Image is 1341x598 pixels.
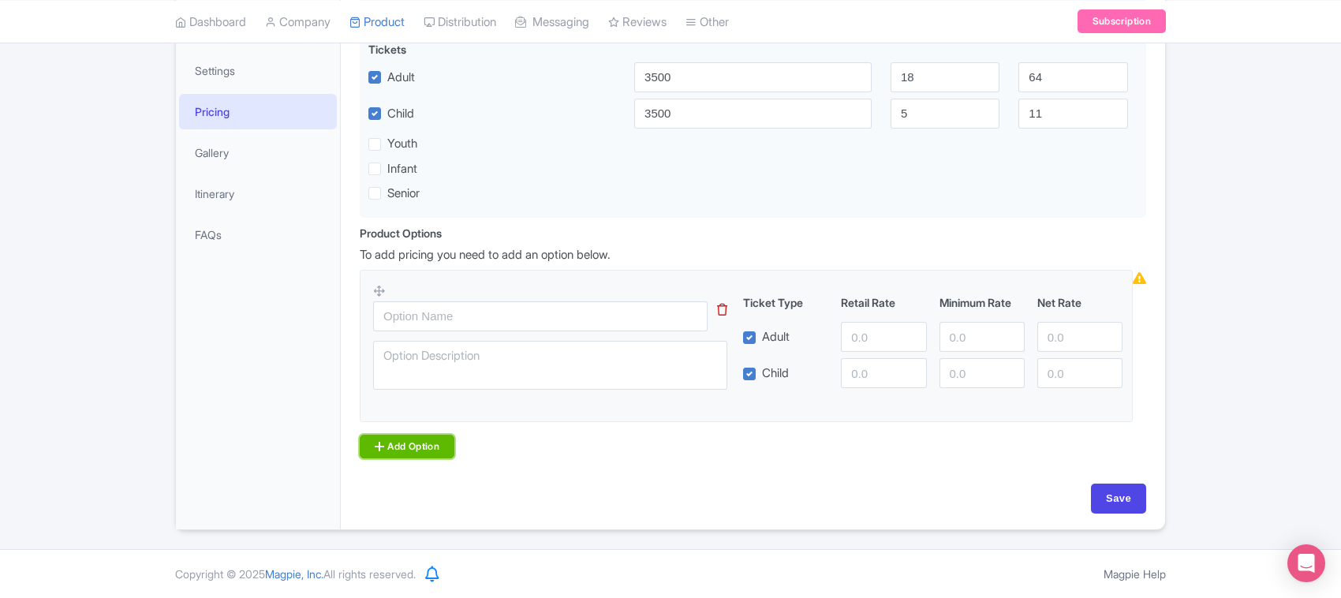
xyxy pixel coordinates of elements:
label: Infant [387,160,417,178]
a: Subscription [1078,9,1166,33]
input: 0.0 [1037,322,1122,352]
input: 0.0 [939,358,1025,388]
input: Save [1091,484,1146,514]
input: 0.0 [841,358,926,388]
label: Senior [387,185,420,203]
div: Product Options [360,225,442,241]
input: Adult [634,62,872,92]
label: Adult [387,69,415,87]
div: Retail Rate [835,294,932,311]
a: Pricing [179,94,337,129]
a: Itinerary [179,176,337,211]
p: To add pricing you need to add an option below. [360,246,1146,264]
a: Settings [179,53,337,88]
label: Child [387,105,414,123]
a: Magpie Help [1104,567,1166,581]
div: Copyright © 2025 All rights reserved. [166,566,425,582]
input: 0.0 [841,322,926,352]
a: Gallery [179,135,337,170]
label: Adult [762,328,790,346]
a: Add Option [360,435,454,458]
div: Minimum Rate [933,294,1031,311]
input: 0.0 [1037,358,1122,388]
div: Open Intercom Messenger [1287,544,1325,582]
span: Magpie, Inc. [265,567,323,581]
div: Net Rate [1031,294,1129,311]
input: 0.0 [939,322,1025,352]
label: Youth [387,135,417,153]
input: Option Name [373,301,708,331]
div: Ticket Type [737,294,835,311]
a: FAQs [179,217,337,252]
label: Child [762,364,789,383]
input: Child [634,99,872,129]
